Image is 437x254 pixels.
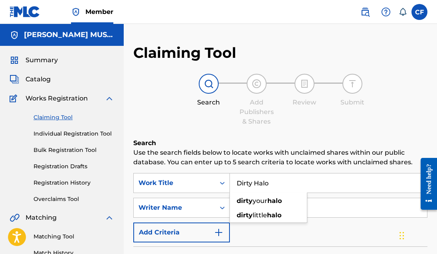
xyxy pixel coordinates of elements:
span: Member [85,7,113,16]
img: step indicator icon for Add Publishers & Shares [252,79,261,89]
a: Claiming Tool [34,113,114,122]
div: Submit [332,98,372,107]
a: Public Search [357,4,373,20]
div: Notifications [399,8,407,16]
img: help [381,7,391,17]
iframe: Resource Center [415,152,437,216]
a: Registration History [34,179,114,187]
span: little [253,211,267,219]
a: Bulk Registration Tool [34,146,114,154]
h2: Claiming Tool [133,44,236,62]
img: 9d2ae6d4665cec9f34b9.svg [214,228,223,237]
button: Add Criteria [133,222,230,242]
a: Overclaims Tool [34,195,114,203]
img: Works Registration [10,94,20,103]
span: Summary [26,55,58,65]
img: step indicator icon for Review [300,79,309,89]
strong: dirty [237,197,253,205]
span: Catalog [26,75,51,84]
img: Catalog [10,75,19,84]
img: step indicator icon for Search [204,79,214,89]
span: Works Registration [26,94,88,103]
img: MLC Logo [10,6,40,18]
h5: CHARLES FARLEY MUSIC [24,30,114,39]
img: Accounts [10,30,19,40]
img: expand [105,94,114,103]
a: Matching Tool [34,232,114,241]
span: your [253,197,267,205]
img: Matching [10,213,20,222]
img: search [360,7,370,17]
a: Individual Registration Tool [34,130,114,138]
span: Matching [26,213,57,222]
iframe: Chat Widget [397,216,437,254]
div: Add Publishers & Shares [237,98,277,126]
strong: dirty [237,211,253,219]
div: Help [378,4,394,20]
img: step indicator icon for Submit [348,79,357,89]
div: Review [285,98,324,107]
img: expand [105,213,114,222]
div: Work Title [138,178,210,188]
img: Top Rightsholder [71,7,81,17]
p: Use the search fields below to locate works with unclaimed shares within our public database. You... [133,148,427,167]
div: Drag [399,224,404,248]
img: Summary [10,55,19,65]
a: CatalogCatalog [10,75,51,84]
a: SummarySummary [10,55,58,65]
strong: halo [267,197,282,205]
div: Search [189,98,229,107]
strong: halo [267,211,281,219]
a: Registration Drafts [34,162,114,171]
h6: Search [133,138,427,148]
div: User Menu [411,4,427,20]
div: Writer Name [138,203,210,213]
